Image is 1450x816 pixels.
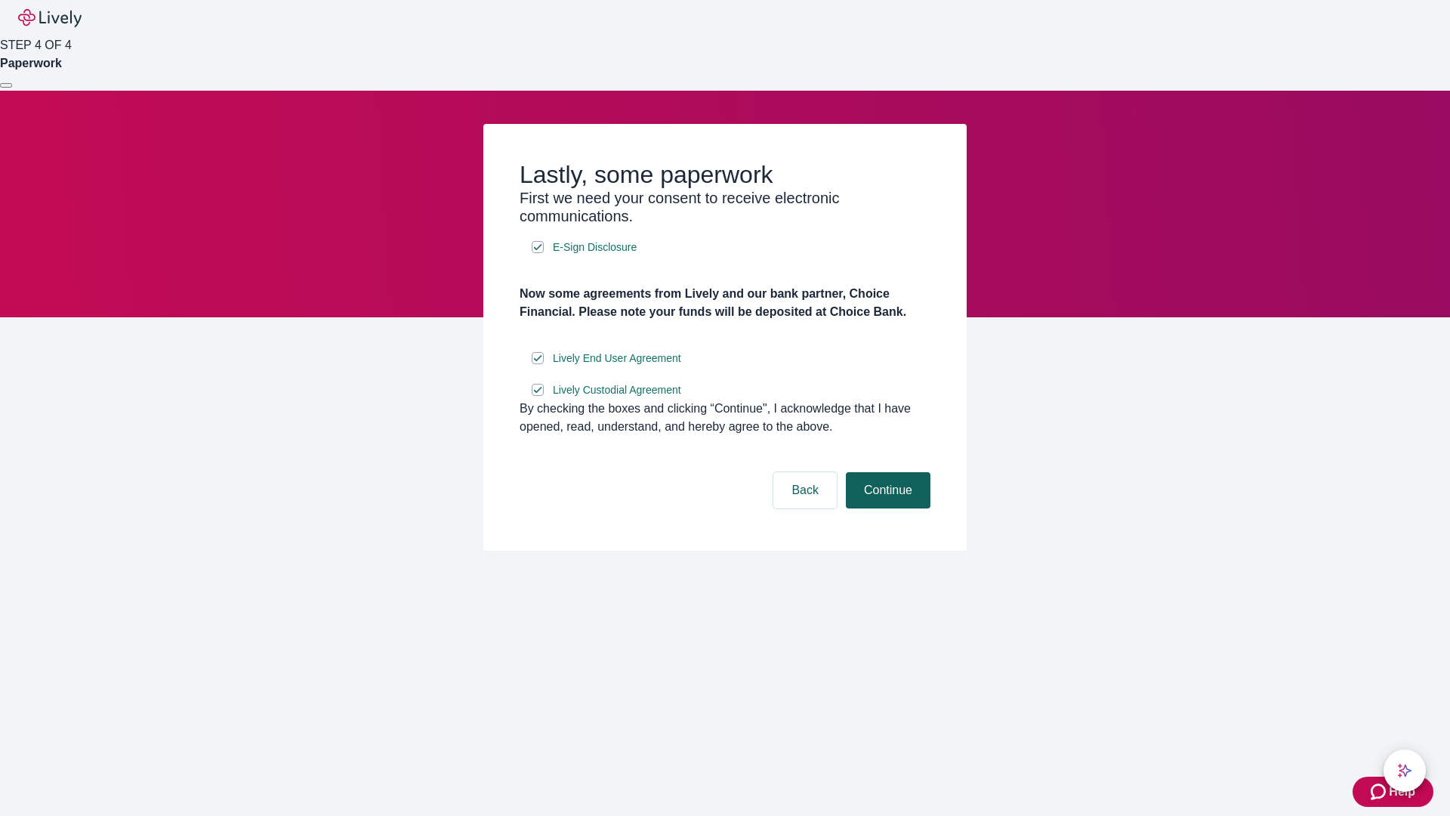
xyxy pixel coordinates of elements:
[520,285,930,321] h4: Now some agreements from Lively and our bank partner, Choice Financial. Please note your funds wi...
[846,472,930,508] button: Continue
[18,9,82,27] img: Lively
[520,189,930,225] h3: First we need your consent to receive electronic communications.
[520,160,930,189] h2: Lastly, some paperwork
[553,240,637,255] span: E-Sign Disclosure
[773,472,837,508] button: Back
[553,351,681,366] span: Lively End User Agreement
[1397,763,1412,778] svg: Lively AI Assistant
[520,400,930,436] div: By checking the boxes and clicking “Continue", I acknowledge that I have opened, read, understand...
[553,382,681,398] span: Lively Custodial Agreement
[1353,777,1433,807] button: Zendesk support iconHelp
[550,349,684,368] a: e-sign disclosure document
[550,381,684,400] a: e-sign disclosure document
[550,238,640,257] a: e-sign disclosure document
[1389,783,1415,801] span: Help
[1384,750,1426,792] button: chat
[1371,783,1389,801] svg: Zendesk support icon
